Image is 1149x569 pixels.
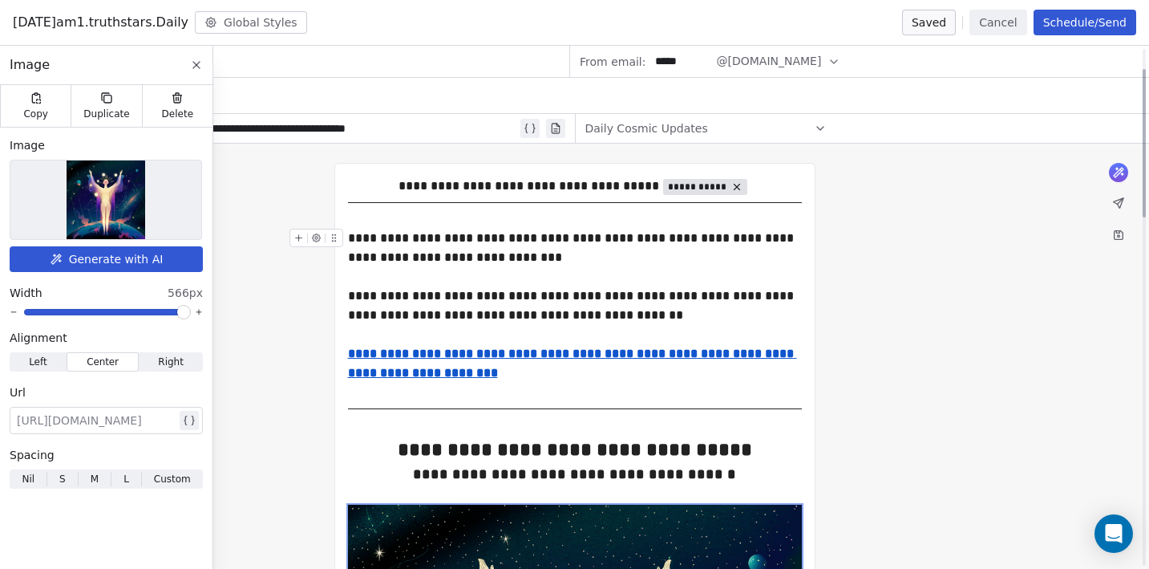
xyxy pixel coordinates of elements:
span: Left [29,355,47,369]
span: 566px [168,285,203,301]
span: S [59,472,66,486]
span: @[DOMAIN_NAME] [716,53,821,70]
span: Right [158,355,184,369]
button: Cancel [969,10,1026,35]
span: L [123,472,129,486]
span: Custom [154,472,191,486]
span: Width [10,285,42,301]
span: Alignment [10,330,67,346]
button: Schedule/Send [1034,10,1136,35]
span: Image [10,137,45,153]
div: Open Intercom Messenger [1094,514,1133,553]
button: Generate with AI [10,246,203,272]
span: Delete [162,108,194,120]
span: Duplicate [83,108,129,120]
span: M [91,472,99,486]
span: Nil [22,472,34,486]
span: [DATE]am1.truthstars.Daily [13,13,188,32]
button: Global Styles [195,11,307,34]
img: Selected image [67,161,145,239]
button: Saved [902,10,956,35]
span: Spacing [10,447,55,463]
span: Copy [23,108,48,120]
span: Url [10,384,26,400]
span: Daily Cosmic Updates [585,120,708,136]
span: From email: [580,54,645,70]
span: Image [10,55,50,75]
